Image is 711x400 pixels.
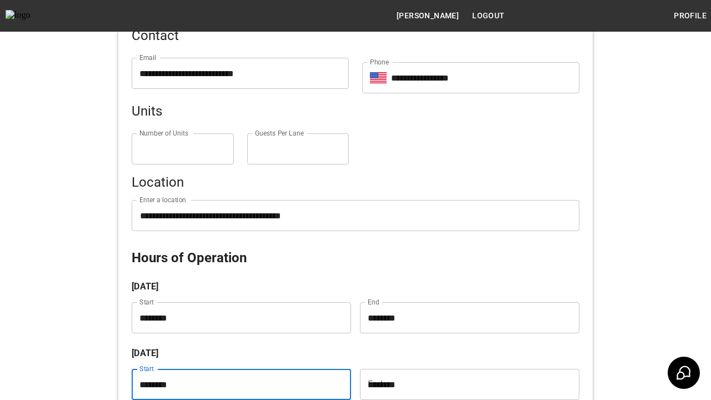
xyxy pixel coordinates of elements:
label: Start [139,297,154,307]
h5: Contact [132,27,579,44]
img: logo [6,10,67,21]
button: Profile [669,6,711,26]
input: Choose time, selected time is 11:00 AM [132,302,343,333]
label: Phone [370,57,389,67]
h5: Hours of Operation [132,249,579,267]
button: Select country [370,69,387,86]
p: [DATE] [132,280,579,293]
button: Logout [468,6,509,26]
label: End [368,297,379,307]
h5: Location [132,173,579,191]
input: Choose time, selected time is 3:30 PM [360,302,572,333]
p: [DATE] [132,347,579,360]
button: [PERSON_NAME] [392,6,463,26]
input: Choose time [360,369,572,400]
h5: Units [132,102,579,120]
input: Choose time, selected time is 11:00 AM [132,369,343,400]
label: Start [139,364,154,373]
